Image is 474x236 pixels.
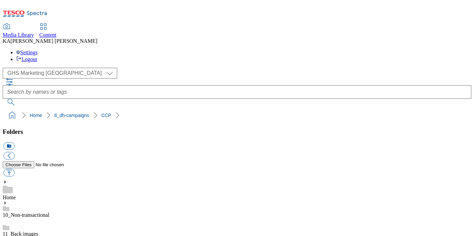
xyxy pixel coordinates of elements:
[30,113,42,118] a: Home
[3,38,10,44] span: KA
[3,212,49,218] a: 10_Non-transactional
[3,85,471,99] input: Search by names or tags
[3,109,471,122] nav: breadcrumb
[3,32,34,38] span: Media Library
[10,38,97,44] span: [PERSON_NAME] [PERSON_NAME]
[3,195,16,200] a: Home
[3,24,34,38] a: Media Library
[3,128,471,136] h3: Folders
[101,113,111,118] a: CCP
[16,50,38,55] a: Settings
[54,113,89,118] a: 8_dh-campaigns
[7,110,18,121] a: home
[39,24,57,38] a: Content
[16,56,37,62] a: Logout
[39,32,57,38] span: Content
